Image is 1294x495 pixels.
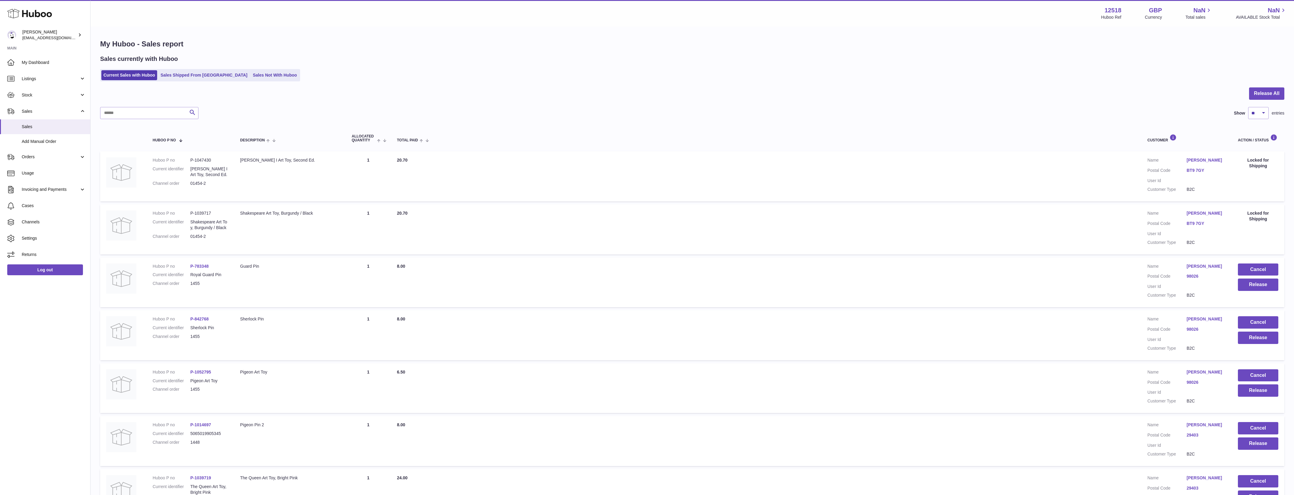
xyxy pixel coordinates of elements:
dt: Name [1147,316,1187,323]
dt: Current identifier [153,431,190,437]
span: Usage [22,170,86,176]
dt: Customer Type [1147,240,1187,245]
dt: Customer Type [1147,292,1187,298]
div: Guard Pin [240,263,340,269]
dd: 1455 [190,281,228,286]
button: Release All [1249,87,1284,100]
div: Sherlock Pin [240,316,340,322]
td: 1 [346,257,391,307]
img: no-photo.jpg [106,210,136,241]
dt: Postal Code [1147,485,1187,493]
td: 1 [346,151,391,201]
button: Cancel [1238,316,1278,329]
a: NaN Total sales [1185,6,1212,20]
dd: B2C [1187,345,1226,351]
span: 8.00 [397,264,405,269]
img: no-photo.jpg [106,422,136,452]
span: NaN [1268,6,1280,14]
button: Release [1238,332,1278,344]
label: Show [1234,110,1245,116]
dd: B2C [1187,451,1226,457]
span: entries [1272,110,1284,116]
div: [PERSON_NAME] I Art Toy, Second Ed. [240,157,340,163]
dt: Huboo P no [153,369,190,375]
a: P-1014697 [190,422,211,427]
dd: B2C [1187,398,1226,404]
dd: B2C [1187,240,1226,245]
dt: Name [1147,157,1187,165]
td: 1 [346,204,391,254]
span: Sales [22,124,86,130]
dd: 1455 [190,334,228,339]
dt: Customer Type [1147,187,1187,192]
div: Locked for Shipping [1238,210,1278,222]
td: 1 [346,416,391,466]
a: P-783348 [190,264,209,269]
dt: Name [1147,263,1187,271]
a: 98026 [1187,273,1226,279]
dt: User Id [1147,178,1187,184]
dt: Postal Code [1147,326,1187,334]
dt: Huboo P no [153,157,190,163]
a: P-1052795 [190,370,211,374]
a: [PERSON_NAME] [1187,157,1226,163]
button: Release [1238,437,1278,450]
dt: Postal Code [1147,432,1187,440]
span: Add Manual Order [22,139,86,144]
dt: Channel order [153,386,190,392]
button: Cancel [1238,422,1278,434]
span: Description [240,138,265,142]
span: Settings [22,235,86,241]
dt: Customer Type [1147,398,1187,404]
button: Release [1238,279,1278,291]
button: Cancel [1238,369,1278,382]
span: 8.00 [397,317,405,321]
div: Pigeon Pin 2 [240,422,340,428]
img: no-photo.jpg [106,369,136,399]
a: P-842768 [190,317,209,321]
dt: User Id [1147,443,1187,448]
dt: Huboo P no [153,422,190,428]
dd: P-1047430 [190,157,228,163]
dd: 1455 [190,386,228,392]
dt: Channel order [153,234,190,239]
dd: [PERSON_NAME] I Art Toy, Second Ed. [190,166,228,178]
a: 29403 [1187,485,1226,491]
a: Sales Shipped From [GEOGRAPHIC_DATA] [158,70,249,80]
span: Channels [22,219,86,225]
dd: Sherlock Pin [190,325,228,331]
dd: B2C [1187,292,1226,298]
dd: Shakespeare Art Toy, Burgundy / Black [190,219,228,231]
span: Sales [22,109,79,114]
dt: User Id [1147,284,1187,289]
span: 20.70 [397,211,408,216]
div: Action / Status [1238,134,1278,142]
strong: 12518 [1105,6,1121,14]
span: 24.00 [397,475,408,480]
dd: Pigeon Art Toy [190,378,228,384]
img: internalAdmin-12518@internal.huboo.com [7,30,16,39]
img: no-photo.jpg [106,263,136,294]
button: Cancel [1238,475,1278,487]
a: [PERSON_NAME] [1187,210,1226,216]
dt: Postal Code [1147,380,1187,387]
dt: User Id [1147,231,1187,237]
a: BT9 7GY [1187,221,1226,226]
td: 1 [346,363,391,413]
div: The Queen Art Toy, Bright Pink [240,475,340,481]
dt: Channel order [153,281,190,286]
dt: User Id [1147,337,1187,342]
span: Total sales [1185,14,1212,20]
dt: Channel order [153,181,190,186]
a: [PERSON_NAME] [1187,422,1226,428]
a: BT9 7GY [1187,168,1226,173]
a: [PERSON_NAME] [1187,369,1226,375]
div: Currency [1145,14,1162,20]
a: NaN AVAILABLE Stock Total [1236,6,1287,20]
span: 20.70 [397,158,408,162]
span: Returns [22,252,86,257]
button: Cancel [1238,263,1278,276]
dd: 5065019905345 [190,431,228,437]
div: Pigeon Art Toy [240,369,340,375]
dt: Channel order [153,334,190,339]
